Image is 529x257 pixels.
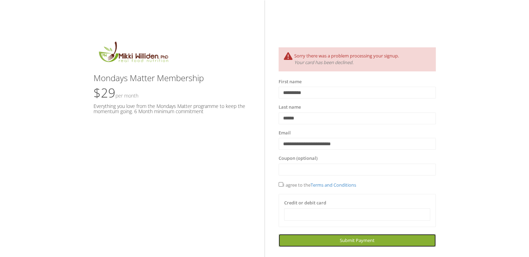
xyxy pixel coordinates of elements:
[311,182,356,188] a: Terms and Conditions
[284,200,326,207] label: Credit or debit card
[94,103,251,114] h5: Everything you love from the Mondays Matter programme to keep the momentum going. 6 Month minimum...
[279,155,318,162] label: Coupon (optional)
[279,104,301,111] label: Last name
[94,40,173,67] img: MikkiLogoMain.png
[340,237,375,243] span: Submit Payment
[294,53,399,59] span: Sorry there was a problem processing your signup.
[279,130,291,137] label: Email
[294,59,353,65] i: Your card has been declined.
[279,78,302,85] label: First name
[115,92,138,99] small: Per Month
[279,234,436,247] a: Submit Payment
[289,211,426,217] iframe: Secure card payment input frame
[94,84,138,101] span: $29
[94,73,251,83] h3: Mondays Matter Membership
[279,182,356,188] span: I agree to the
